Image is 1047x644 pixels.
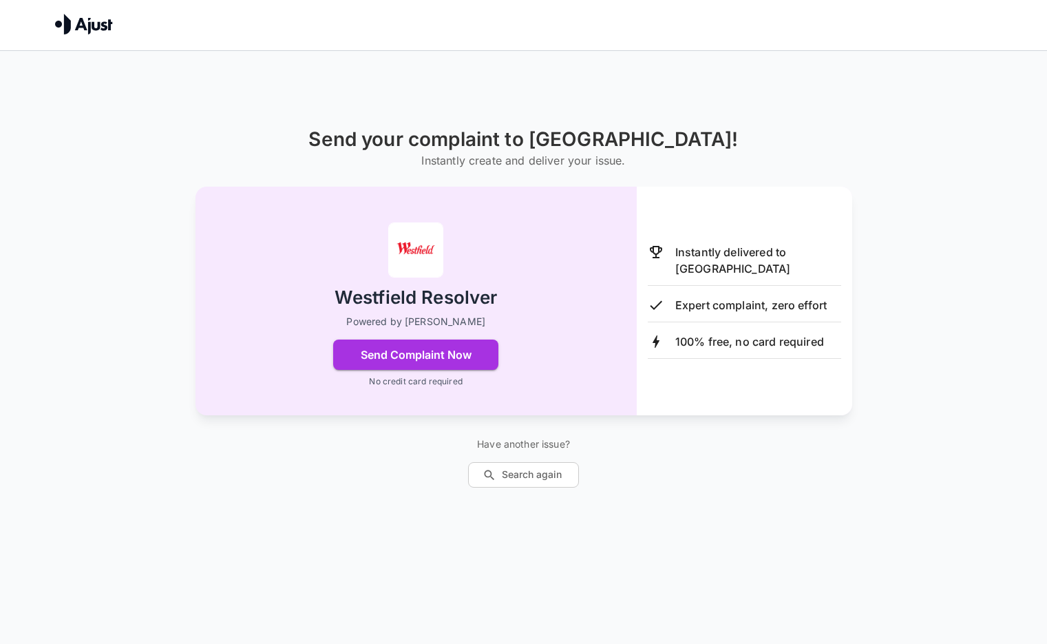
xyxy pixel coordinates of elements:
img: Ajust [55,14,113,34]
h2: Westfield Resolver [335,286,498,310]
p: 100% free, no card required [675,333,824,350]
p: Have another issue? [468,437,579,451]
img: Westfield [388,222,443,278]
p: Instantly delivered to [GEOGRAPHIC_DATA] [675,244,841,277]
p: Powered by [PERSON_NAME] [346,315,485,329]
p: Expert complaint, zero effort [675,297,827,313]
button: Search again [468,462,579,488]
h6: Instantly create and deliver your issue. [308,151,738,170]
button: Send Complaint Now [333,340,498,370]
h1: Send your complaint to [GEOGRAPHIC_DATA]! [308,128,738,151]
p: No credit card required [369,375,462,388]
